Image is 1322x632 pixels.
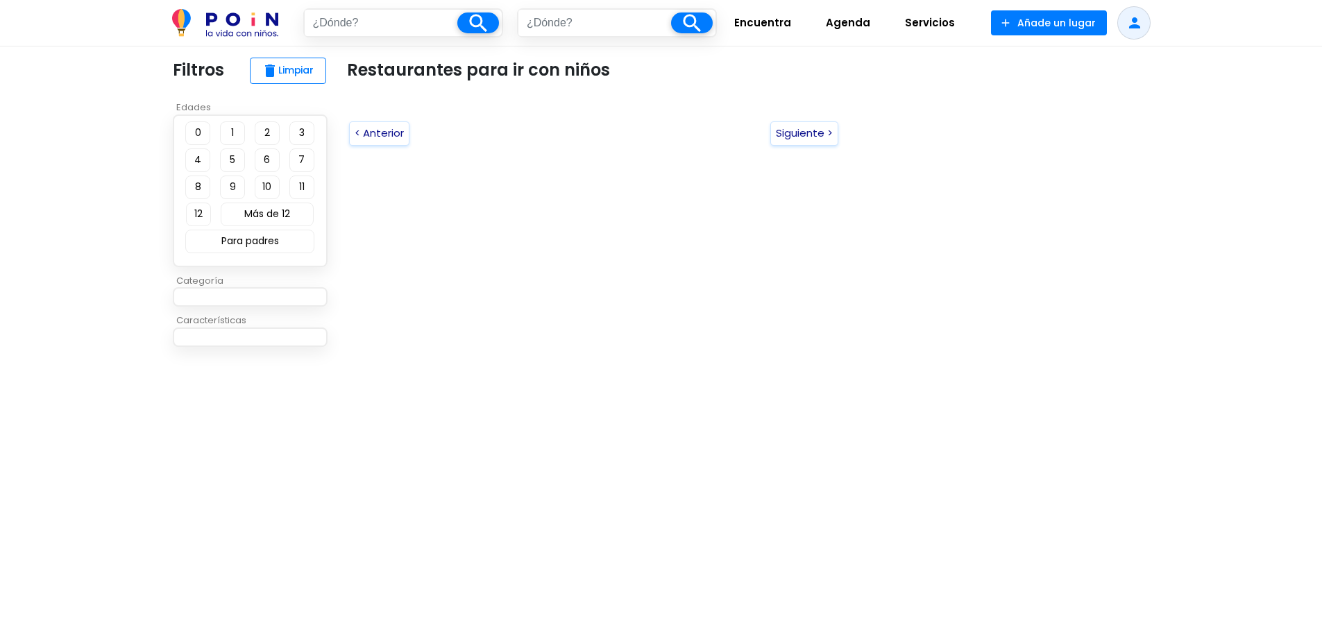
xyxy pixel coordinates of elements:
[289,176,314,199] button: 11
[466,11,490,35] i: search
[255,121,280,145] button: 2
[820,12,876,34] span: Agenda
[250,58,326,84] button: deleteLimpiar
[289,121,314,145] button: 3
[262,62,278,79] span: delete
[349,121,409,146] button: < Anterior
[717,6,808,40] a: Encuentra
[221,203,314,226] button: Más de 12
[173,314,336,327] p: Características
[991,10,1107,35] button: Añade un lugar
[185,121,210,145] button: 0
[185,230,314,253] button: Para padres
[770,121,838,146] button: Siguiente >
[186,203,211,226] button: 12
[173,101,336,114] p: Edades
[680,11,704,35] i: search
[347,58,610,83] p: Restaurantes para ir con niños
[172,9,278,37] img: POiN
[220,148,245,172] button: 5
[728,12,797,34] span: Encuentra
[220,121,245,145] button: 1
[185,148,210,172] button: 4
[289,148,314,172] button: 7
[220,176,245,199] button: 9
[888,6,972,40] a: Servicios
[899,12,961,34] span: Servicios
[255,176,280,199] button: 10
[173,58,224,83] p: Filtros
[808,6,888,40] a: Agenda
[255,148,280,172] button: 6
[305,10,457,36] input: ¿Dónde?
[185,176,210,199] button: 8
[518,10,671,36] input: ¿Dónde?
[173,274,336,288] p: Categoría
